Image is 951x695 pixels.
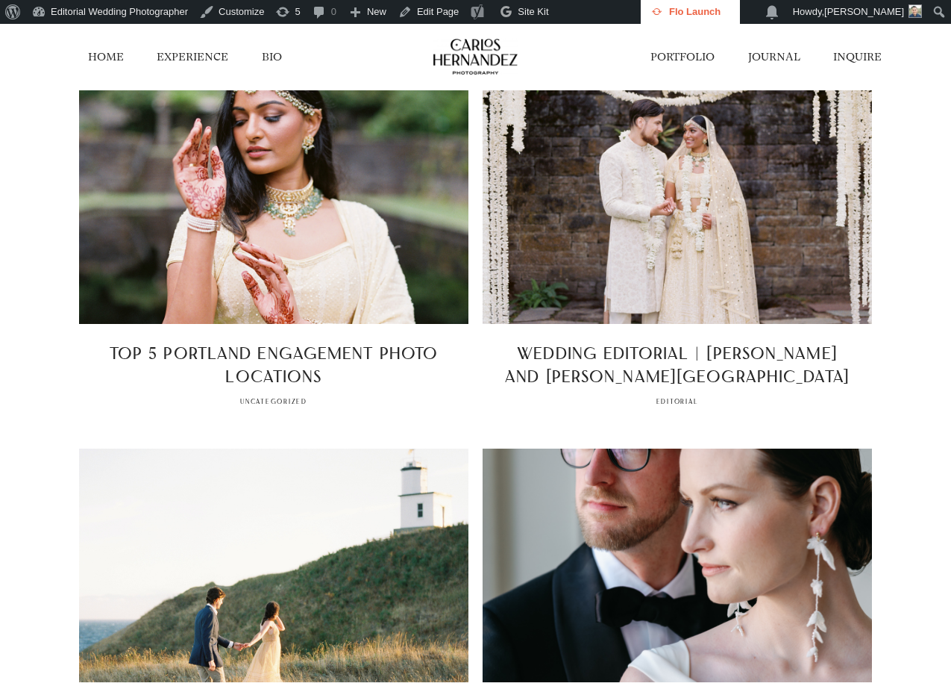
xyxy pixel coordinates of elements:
span: Editorial [503,398,852,407]
span: [PERSON_NAME] [824,6,904,17]
a: JOURNAL [748,49,800,64]
a: HOME [88,49,124,64]
img: Views over 48 hours. Click for more Jetpack Stats. [562,4,646,22]
span: Uncategorized [99,398,448,407]
span: Site Kit [518,6,548,17]
a: PORTFOLIO [650,49,715,64]
a: INQUIRE [833,49,882,64]
a: EXPERIENCE [157,49,228,64]
a: Top 5 Portland Engagement Photo Locations Uncategorized [72,90,475,427]
h2: Top 5 Portland Engagement Photo Locations [99,344,448,390]
h2: Wedding Editorial | [PERSON_NAME] and [PERSON_NAME][GEOGRAPHIC_DATA] [503,344,852,390]
a: BIO [262,49,282,64]
a: Wedding Editorial | [PERSON_NAME] and [PERSON_NAME][GEOGRAPHIC_DATA] Editorial [476,90,879,427]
